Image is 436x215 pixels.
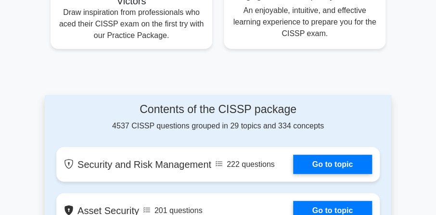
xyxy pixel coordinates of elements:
p: Draw inspiration from professionals who aced their CISSP exam on the first try with our Practice ... [58,7,205,41]
div: 4537 CISSP questions grouped in 29 topics and 334 concepts [56,103,380,132]
p: An enjoyable, intuitive, and effective learning experience to prepare you for the CISSP exam. [231,5,378,39]
h4: Contents of the CISSP package [56,103,380,116]
a: Go to topic [293,155,372,174]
